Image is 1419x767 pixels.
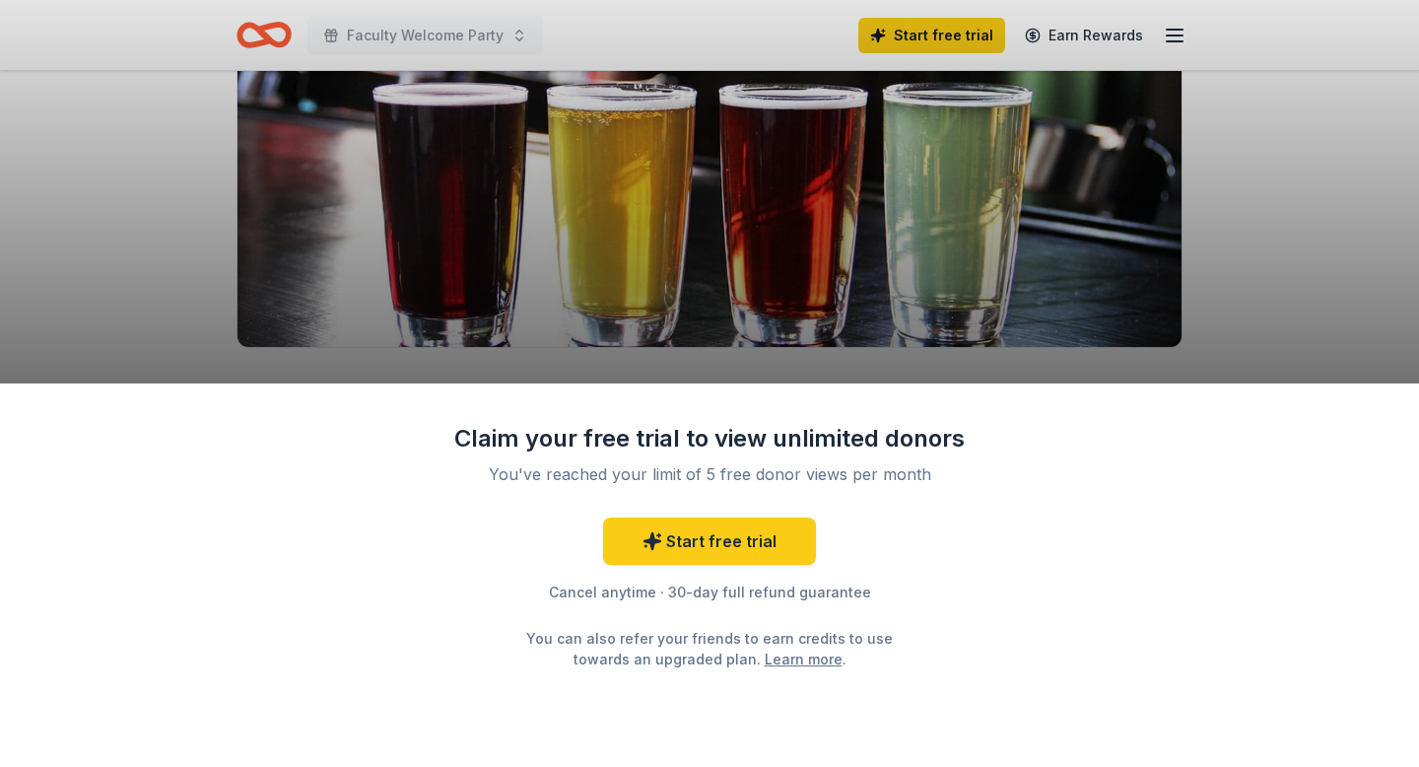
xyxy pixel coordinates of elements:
div: Claim your free trial to view unlimited donors [453,423,966,454]
div: You can also refer your friends to earn credits to use towards an upgraded plan. . [508,628,911,669]
a: Start free trial [603,518,816,565]
div: You've reached your limit of 5 free donor views per month [477,462,942,486]
div: Cancel anytime · 30-day full refund guarantee [453,581,966,604]
a: Learn more [765,649,843,669]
